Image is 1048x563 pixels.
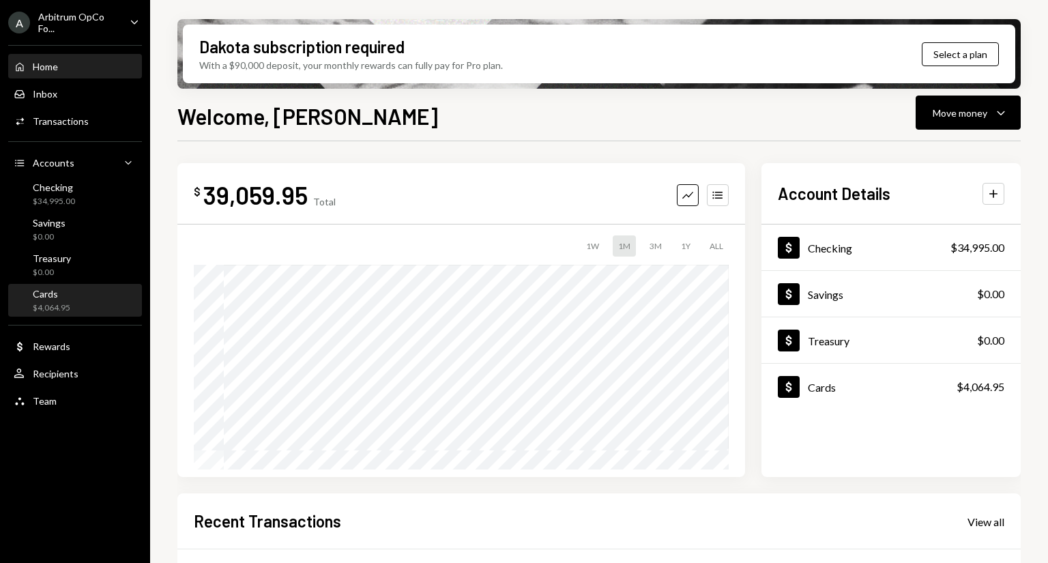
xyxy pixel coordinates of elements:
[33,88,57,100] div: Inbox
[933,106,987,120] div: Move money
[313,196,336,207] div: Total
[761,271,1021,317] a: Savings$0.00
[33,231,65,243] div: $0.00
[808,288,843,301] div: Savings
[808,334,849,347] div: Treasury
[922,42,999,66] button: Select a plan
[33,115,89,127] div: Transactions
[8,388,142,413] a: Team
[199,58,503,72] div: With a $90,000 deposit, your monthly rewards can fully pay for Pro plan.
[8,334,142,358] a: Rewards
[761,317,1021,363] a: Treasury$0.00
[8,177,142,210] a: Checking$34,995.00
[8,213,142,246] a: Savings$0.00
[8,54,142,78] a: Home
[675,235,696,257] div: 1Y
[761,225,1021,270] a: Checking$34,995.00
[967,515,1004,529] div: View all
[33,196,75,207] div: $34,995.00
[194,185,201,199] div: $
[8,12,30,33] div: A
[33,182,75,193] div: Checking
[8,248,142,281] a: Treasury$0.00
[613,235,636,257] div: 1M
[38,11,119,34] div: Arbitrum OpCo Fo...
[8,81,142,106] a: Inbox
[581,235,605,257] div: 1W
[8,150,142,175] a: Accounts
[977,286,1004,302] div: $0.00
[33,302,70,314] div: $4,064.95
[957,379,1004,395] div: $4,064.95
[177,102,438,130] h1: Welcome, [PERSON_NAME]
[33,252,71,264] div: Treasury
[199,35,405,58] div: Dakota subscription required
[977,332,1004,349] div: $0.00
[8,284,142,317] a: Cards$4,064.95
[203,179,308,210] div: 39,059.95
[967,514,1004,529] a: View all
[644,235,667,257] div: 3M
[33,288,70,300] div: Cards
[33,157,74,169] div: Accounts
[33,267,71,278] div: $0.00
[33,395,57,407] div: Team
[808,242,852,255] div: Checking
[33,341,70,352] div: Rewards
[8,109,142,133] a: Transactions
[33,368,78,379] div: Recipients
[33,217,65,229] div: Savings
[194,510,341,532] h2: Recent Transactions
[8,361,142,386] a: Recipients
[916,96,1021,130] button: Move money
[778,182,890,205] h2: Account Details
[950,240,1004,256] div: $34,995.00
[808,381,836,394] div: Cards
[704,235,729,257] div: ALL
[761,364,1021,409] a: Cards$4,064.95
[33,61,58,72] div: Home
